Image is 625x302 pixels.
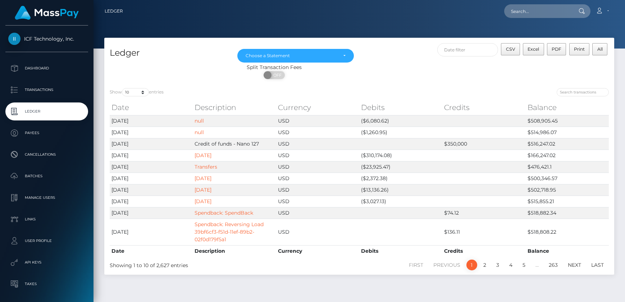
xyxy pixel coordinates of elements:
a: Spendback: Reversing Load 39bf6cf3-f51d-11ef-89b2-02f0d179f5a1 [195,221,264,243]
th: Date [110,100,193,115]
input: Search... [504,4,572,18]
td: $74.12 [442,207,525,219]
a: null [195,118,204,124]
a: Last [587,260,608,270]
a: Next [564,260,585,270]
span: All [597,46,603,52]
span: CSV [506,46,515,52]
th: Debits [359,100,442,115]
a: API Keys [5,253,88,271]
a: Manage Users [5,189,88,207]
th: Balance [526,245,609,257]
th: Description [193,245,276,257]
a: Batches [5,167,88,185]
th: Currency [276,100,359,115]
th: Date [110,245,193,257]
p: Links [8,214,85,225]
td: [DATE] [110,150,193,161]
input: Search transactions [557,88,609,96]
div: Showing 1 to 10 of 2,627 entries [110,259,311,269]
img: MassPay Logo [15,6,79,20]
p: Transactions [8,84,85,95]
td: ($2,372.38) [359,173,442,184]
a: Transactions [5,81,88,99]
div: Split Transaction Fees [104,64,444,71]
th: Credits [442,245,525,257]
td: $350,000 [442,138,525,150]
h4: Ledger [110,47,227,59]
th: Description [193,100,276,115]
p: Ledger [8,106,85,117]
p: API Keys [8,257,85,268]
a: Transfers [195,164,217,170]
a: Taxes [5,275,88,293]
p: Dashboard [8,63,85,74]
td: USD [276,207,359,219]
a: 3 [492,260,503,270]
a: 1 [466,260,477,270]
td: $518,882.34 [526,207,609,219]
a: Ledger [5,102,88,120]
td: $518,808.22 [526,219,609,245]
td: [DATE] [110,196,193,207]
span: Excel [528,46,539,52]
button: Choose a Statement [237,49,354,63]
button: PDF [547,43,566,55]
td: [DATE] [110,138,193,150]
th: Balance [526,100,609,115]
span: Print [574,46,585,52]
td: $502,718.95 [526,184,609,196]
a: [DATE] [195,152,211,159]
td: [DATE] [110,207,193,219]
td: [DATE] [110,127,193,138]
td: USD [276,196,359,207]
th: Currency [276,245,359,257]
td: $500,346.57 [526,173,609,184]
td: ($6,080.62) [359,115,442,127]
td: $508,905.45 [526,115,609,127]
td: USD [276,173,359,184]
td: USD [276,127,359,138]
td: $476,421.1 [526,161,609,173]
a: 4 [505,260,516,270]
a: Links [5,210,88,228]
span: ICF Technology, Inc. [5,36,88,42]
a: Dashboard [5,59,88,77]
td: USD [276,161,359,173]
p: Batches [8,171,85,182]
a: User Profile [5,232,88,250]
a: Spendback: SpendBack [195,210,253,216]
td: ($13,136.26) [359,184,442,196]
td: $514,986.07 [526,127,609,138]
th: Debits [359,245,442,257]
button: CSV [501,43,520,55]
input: Date filter [437,43,498,56]
a: null [195,129,204,136]
button: Print [569,43,590,55]
td: $515,855.21 [526,196,609,207]
p: Taxes [8,279,85,289]
td: $136.11 [442,219,525,245]
td: [DATE] [110,219,193,245]
span: OFF [268,71,286,79]
span: PDF [552,46,561,52]
td: $516,247.02 [526,138,609,150]
td: [DATE] [110,184,193,196]
td: ($3,027.13) [359,196,442,207]
td: USD [276,150,359,161]
td: [DATE] [110,173,193,184]
th: Credits [442,100,525,115]
td: USD [276,115,359,127]
p: User Profile [8,235,85,246]
p: Cancellations [8,149,85,160]
a: 5 [519,260,529,270]
a: Ledger [105,4,123,19]
td: USD [276,219,359,245]
a: Cancellations [5,146,88,164]
select: Showentries [122,88,149,96]
td: USD [276,138,359,150]
td: Credit of funds - Nano 127 [193,138,276,150]
a: 2 [479,260,490,270]
img: ICF Technology, Inc. [8,33,20,45]
a: [DATE] [195,198,211,205]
